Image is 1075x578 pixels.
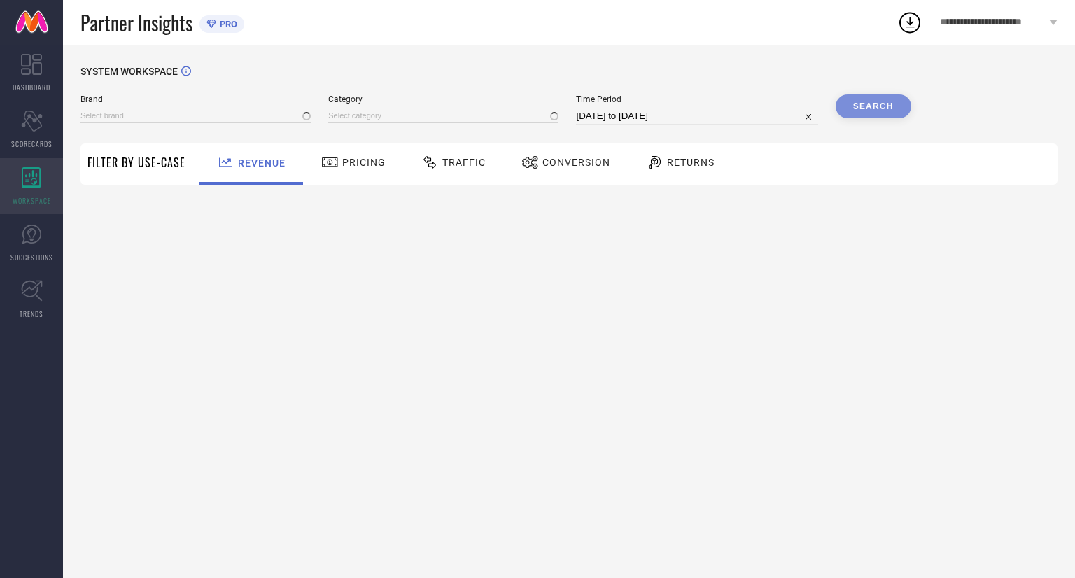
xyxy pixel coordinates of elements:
[442,157,486,168] span: Traffic
[13,82,50,92] span: DASHBOARD
[80,108,311,123] input: Select brand
[576,108,817,125] input: Select time period
[11,139,52,149] span: SCORECARDS
[87,154,185,171] span: Filter By Use-Case
[342,157,386,168] span: Pricing
[13,195,51,206] span: WORKSPACE
[542,157,610,168] span: Conversion
[20,309,43,319] span: TRENDS
[238,157,286,169] span: Revenue
[897,10,922,35] div: Open download list
[80,94,311,104] span: Brand
[328,108,558,123] input: Select category
[80,66,178,77] span: SYSTEM WORKSPACE
[328,94,558,104] span: Category
[667,157,715,168] span: Returns
[216,19,237,29] span: PRO
[10,252,53,262] span: SUGGESTIONS
[576,94,817,104] span: Time Period
[80,8,192,37] span: Partner Insights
